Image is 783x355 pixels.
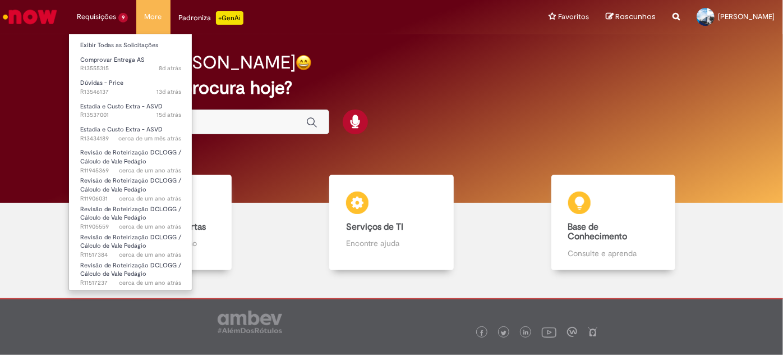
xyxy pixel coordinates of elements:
img: logo_footer_linkedin.png [523,330,529,336]
p: Encontre ajuda [346,238,436,249]
span: Revisão de Roteirização DCLOGG / Cálculo de Vale Pedágio [80,233,181,251]
span: R13434189 [80,134,181,143]
span: Revisão de Roteirização DCLOGG / Cálculo de Vale Pedágio [80,148,181,166]
div: Padroniza [179,11,243,25]
time: 18/09/2025 09:52:39 [156,88,181,96]
a: Aberto R11906031 : Revisão de Roteirização DCLOGG / Cálculo de Vale Pedágio [69,175,192,199]
span: R11945369 [80,166,181,175]
a: Aberto R13434189 : Estadia e Custo Extra - ASVD [69,124,192,144]
time: 15/09/2025 16:53:18 [156,111,181,119]
a: Exibir Todas as Solicitações [69,39,192,52]
span: Comprovar Entrega AS [80,56,145,64]
span: R11905559 [80,222,181,231]
span: R11517237 [80,279,181,288]
a: Catálogo de Ofertas Abra uma solicitação [59,175,280,270]
p: Consulte e aprenda [568,248,658,259]
ul: Requisições [68,34,192,291]
a: Base de Conhecimento Consulte e aprenda [503,175,724,270]
span: More [145,11,162,22]
span: Estadia e Custo Extra - ASVD [80,125,163,134]
span: 15d atrás [156,111,181,119]
span: cerca de um ano atrás [119,166,181,175]
a: Aberto R13546137 : Dúvidas - Price [69,77,192,98]
time: 16/05/2024 08:49:50 [119,279,181,287]
span: cerca de um ano atrás [119,222,181,231]
a: Aberto R11517237 : Revisão de Roteirização DCLOGG / Cálculo de Vale Pedágio [69,260,192,284]
span: Revisão de Roteirização DCLOGG / Cálculo de Vale Pedágio [80,205,181,222]
time: 20/08/2024 13:19:19 [119,222,181,231]
p: +GenAi [216,11,243,25]
img: logo_footer_naosei.png [588,327,598,337]
b: Base de Conhecimento [568,221,628,243]
img: ServiceNow [1,6,59,28]
span: 13d atrás [156,88,181,96]
span: [PERSON_NAME] [718,12,775,21]
time: 30/08/2024 17:02:00 [119,166,181,175]
span: R13537001 [80,111,181,120]
a: Aberto R13537001 : Estadia e Custo Extra - ASVD [69,101,192,121]
span: R11906031 [80,194,181,203]
span: R13546137 [80,88,181,97]
span: cerca de um mês atrás [118,134,181,143]
a: Serviços de TI Encontre ajuda [280,175,502,270]
img: logo_footer_facebook.png [479,330,485,336]
span: cerca de um ano atrás [119,251,181,259]
a: Rascunhos [606,12,656,22]
time: 20/08/2025 20:20:10 [118,134,181,143]
span: Revisão de Roteirização DCLOGG / Cálculo de Vale Pedágio [80,176,181,194]
span: Revisão de Roteirização DCLOGG / Cálculo de Vale Pedágio [80,261,181,279]
h2: O que você procura hoje? [81,78,702,98]
span: R11517384 [80,251,181,260]
span: 8d atrás [159,64,181,72]
img: logo_footer_youtube.png [542,325,556,339]
img: happy-face.png [296,54,312,71]
a: Aberto R13555315 : Comprovar Entrega AS [69,54,192,75]
span: Estadia e Custo Extra - ASVD [80,102,163,111]
img: logo_footer_twitter.png [501,330,506,336]
a: Aberto R11945369 : Revisão de Roteirização DCLOGG / Cálculo de Vale Pedágio [69,147,192,171]
span: Dúvidas - Price [80,79,123,87]
span: Favoritos [558,11,589,22]
a: Aberto R11517384 : Revisão de Roteirização DCLOGG / Cálculo de Vale Pedágio [69,231,192,256]
time: 20/08/2024 14:43:29 [119,194,181,203]
img: logo_footer_workplace.png [567,327,577,337]
b: Serviços de TI [346,221,403,233]
span: Rascunhos [615,11,656,22]
span: 9 [118,13,128,22]
span: cerca de um ano atrás [119,279,181,287]
span: cerca de um ano atrás [119,194,181,203]
time: 16/05/2024 09:18:57 [119,251,181,259]
img: logo_footer_ambev_rotulo_gray.png [218,311,282,333]
span: R13555315 [80,64,181,73]
span: Requisições [77,11,116,22]
a: Aberto R11905559 : Revisão de Roteirização DCLOGG / Cálculo de Vale Pedágio [69,203,192,227]
time: 22/09/2025 13:56:00 [159,64,181,72]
